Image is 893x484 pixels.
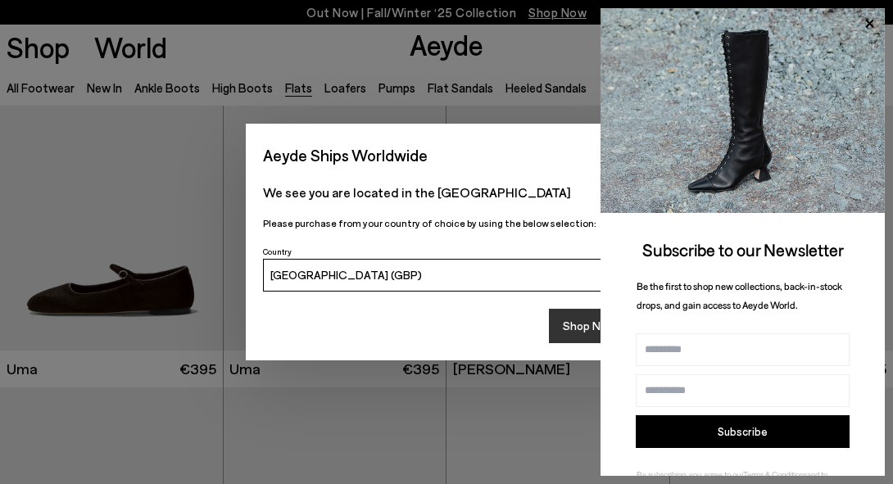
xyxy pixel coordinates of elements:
p: Please purchase from your country of choice by using the below selection: [263,215,630,231]
span: Subscribe to our Newsletter [642,239,844,260]
span: Aeyde Ships Worldwide [263,141,428,170]
span: [GEOGRAPHIC_DATA] (GBP) [270,268,422,282]
span: Be the first to shop new collections, back-in-stock drops, and gain access to Aeyde World. [637,280,842,310]
span: By subscribing, you agree to our [637,469,743,479]
p: We see you are located in the [GEOGRAPHIC_DATA] [263,183,630,202]
span: Country [263,247,292,256]
button: Subscribe [636,415,850,448]
button: Shop Now [549,309,630,343]
img: 2a6287a1333c9a56320fd6e7b3c4a9a9.jpg [601,8,885,213]
a: Terms & Conditions [743,469,807,479]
